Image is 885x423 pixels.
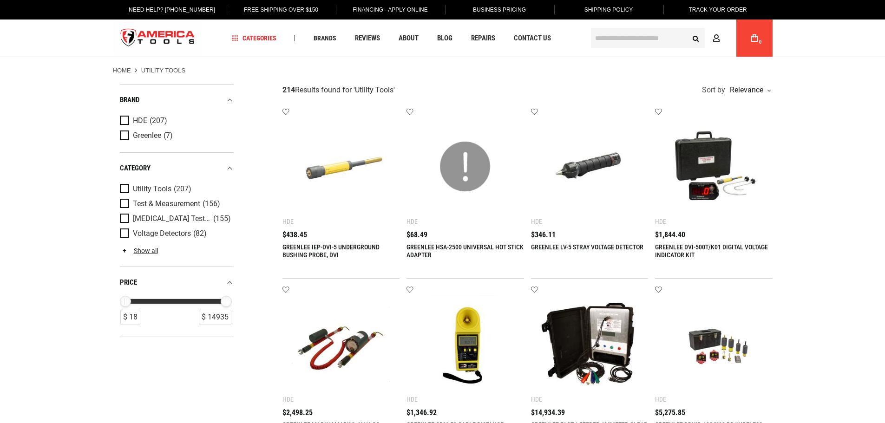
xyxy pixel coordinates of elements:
[687,29,705,47] button: Search
[282,231,307,239] span: $438.45
[416,295,515,394] img: GREENLEE CDM-50 CABLE DISTANCE METER, 50'
[282,396,294,403] div: HDE
[193,230,207,238] span: (82)
[664,295,763,394] img: GREENLEE DDVIP-138/K03 DD WIRELESS PHASER, OH/UG K2
[113,21,203,56] a: store logo
[467,32,499,45] a: Repairs
[292,117,391,216] img: GREENLEE IEP-DVI-5 UNDERGROUND BUSHING PROBE, DVI
[540,117,639,216] img: GREENLEE LV-5 STRAY VOLTAGE DETECTOR
[164,132,173,140] span: (7)
[120,84,234,337] div: Product Filters
[759,39,762,45] span: 0
[355,35,380,42] span: Reviews
[510,32,555,45] a: Contact Us
[433,32,457,45] a: Blog
[416,117,515,216] img: GREENLEE HSA-2500 UNIVERSAL HOT STICK ADAPTER
[531,243,643,251] a: GREENLEE LV-5 STRAY VOLTAGE DETECTOR
[120,116,231,126] a: HDE (207)
[531,409,565,416] span: $14,934.39
[120,199,231,209] a: Test & Measurement (156)
[531,218,542,225] div: HDE
[399,35,419,42] span: About
[120,214,231,224] a: [MEDICAL_DATA] Test & Measurement (155)
[133,200,200,208] span: Test & Measurement
[702,86,725,94] span: Sort by
[150,117,167,125] span: (207)
[174,185,191,193] span: (207)
[120,94,234,106] div: Brand
[133,215,211,223] span: [MEDICAL_DATA] Test & Measurement
[406,231,427,239] span: $68.49
[120,162,234,175] div: category
[531,396,542,403] div: HDE
[113,66,131,75] a: Home
[655,218,666,225] div: HDE
[514,35,551,42] span: Contact Us
[120,184,231,194] a: Utility Tools (207)
[120,130,231,141] a: Greenlee (7)
[394,32,423,45] a: About
[282,409,313,416] span: $2,498.25
[746,20,763,57] a: 0
[282,243,380,259] a: GREENLEE IEP-DVI-5 UNDERGROUND BUSHING PROBE, DVI
[655,409,685,416] span: $5,275.85
[120,276,234,289] div: price
[728,86,770,94] div: Relevance
[406,409,437,416] span: $1,346.92
[120,310,140,325] div: $ 18
[120,228,231,239] a: Voltage Detectors (82)
[531,231,556,239] span: $346.11
[282,85,395,95] div: Results found for ' '
[133,131,161,140] span: Greenlee
[406,218,418,225] div: HDE
[133,185,171,193] span: Utility Tools
[309,32,341,45] a: Brands
[355,85,393,94] span: Utility Tools
[203,200,220,208] span: (156)
[406,243,524,259] a: GREENLEE HSA-2500 UNIVERSAL HOT STICK ADAPTER
[232,35,276,41] span: Categories
[292,295,391,394] img: GREENLEE MARK-V MARK® ANALOG VOLTMETER/PHASING SET 0 - 5KV/0 - 15KV
[540,295,639,394] img: GREENLEE FACT-1 FEEDER AMMETER CLEAR TEST
[228,32,281,45] a: Categories
[437,35,452,42] span: Blog
[406,396,418,403] div: HDE
[314,35,336,41] span: Brands
[199,310,231,325] div: $ 14935
[664,117,763,216] img: GREENLEE DVI-500T/K01 DIGITAL VOLTAGE INDICATOR KIT
[584,7,633,13] span: Shipping Policy
[213,215,231,223] span: (155)
[471,35,495,42] span: Repairs
[282,85,295,94] strong: 214
[655,396,666,403] div: HDE
[133,229,191,238] span: Voltage Detectors
[133,117,147,125] span: HDE
[655,231,685,239] span: $1,844.40
[141,67,185,74] strong: Utility Tools
[351,32,384,45] a: Reviews
[282,218,294,225] div: HDE
[113,21,203,56] img: America Tools
[655,243,768,259] a: GREENLEE DVI-500T/K01 DIGITAL VOLTAGE INDICATOR KIT
[120,247,158,254] a: Show all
